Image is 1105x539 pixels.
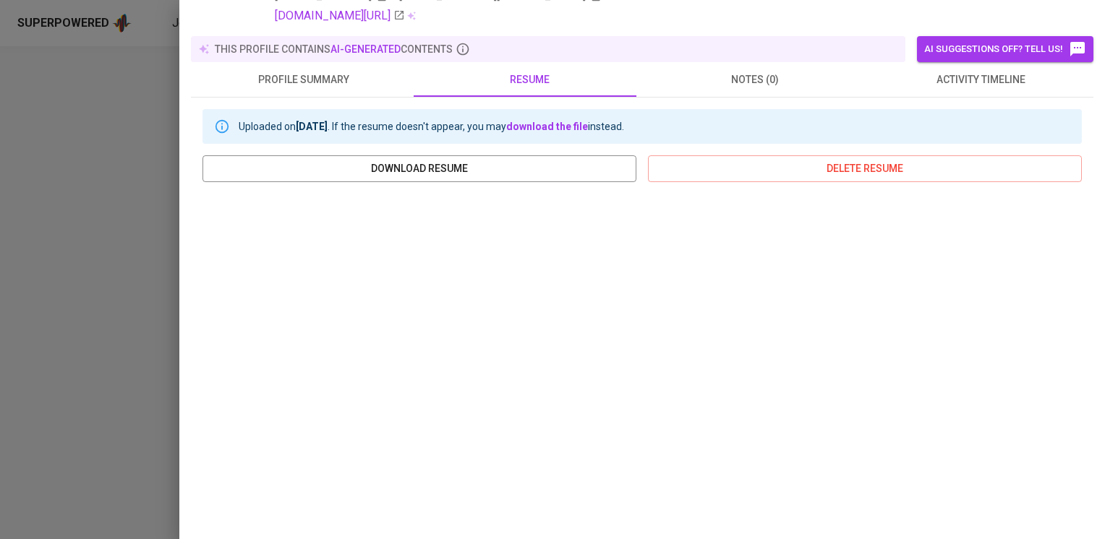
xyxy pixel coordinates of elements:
[275,7,405,25] a: [DOMAIN_NAME][URL]
[202,155,636,182] button: download resume
[425,71,633,89] span: resume
[239,113,624,139] div: Uploaded on . If the resume doesn't appear, you may instead.
[506,121,588,132] a: download the file
[917,36,1093,62] button: AI suggestions off? Tell us!
[214,160,625,178] span: download resume
[924,40,1086,58] span: AI suggestions off? Tell us!
[296,121,328,132] b: [DATE]
[660,160,1070,178] span: delete resume
[330,43,401,55] span: AI-generated
[648,155,1082,182] button: delete resume
[876,71,1085,89] span: activity timeline
[200,71,408,89] span: profile summary
[215,42,453,56] p: this profile contains contents
[651,71,859,89] span: notes (0)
